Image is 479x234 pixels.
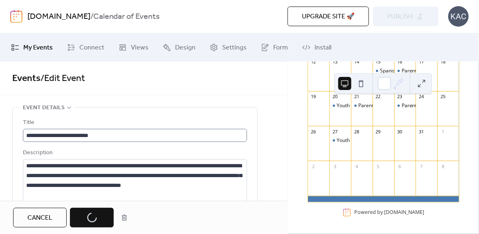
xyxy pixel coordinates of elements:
[397,163,403,169] div: 6
[27,213,52,223] span: Cancel
[40,70,85,88] span: / Edit Event
[23,118,245,128] div: Title
[255,36,294,59] a: Form
[353,59,360,65] div: 14
[375,59,381,65] div: 15
[296,36,337,59] a: Install
[397,59,403,65] div: 16
[375,128,381,135] div: 29
[418,163,424,169] div: 7
[353,163,360,169] div: 4
[397,128,403,135] div: 30
[440,163,446,169] div: 8
[329,102,351,109] div: Youth Support Group - English or Bilingual
[375,163,381,169] div: 5
[358,102,472,109] div: Parent Support Group Fillmore - Spanish Speaking
[394,67,416,74] div: Parent Support Group - Spanish Speaking
[354,209,424,216] div: Powered by
[27,9,90,25] a: [DOMAIN_NAME]
[353,94,360,100] div: 21
[288,7,369,26] button: Upgrade site 🚀
[310,59,317,65] div: 12
[440,94,446,100] div: 25
[373,67,394,74] div: Spanish Support Group
[90,9,93,25] b: /
[310,163,317,169] div: 2
[315,43,331,53] span: Install
[302,12,355,22] span: Upgrade site 🚀
[131,43,148,53] span: Views
[394,102,416,109] div: Parent Support Group - English or Bilingual
[61,36,110,59] a: Connect
[380,67,433,74] div: Spanish Support Group
[23,103,65,113] span: Event details
[384,209,424,216] a: [DOMAIN_NAME]
[440,128,446,135] div: 1
[351,102,373,109] div: Parent Support Group Fillmore - Spanish Speaking
[310,128,317,135] div: 26
[332,59,338,65] div: 13
[337,137,432,144] div: Youth Support Group - English or Bilingual
[112,36,155,59] a: Views
[23,43,53,53] span: My Events
[12,70,40,88] a: Events
[332,94,338,100] div: 20
[204,36,253,59] a: Settings
[79,43,104,53] span: Connect
[93,9,160,25] b: Calendar of Events
[418,59,424,65] div: 17
[13,208,67,227] button: Cancel
[440,59,446,65] div: 18
[448,6,469,27] div: KAC
[375,94,381,100] div: 22
[175,43,196,53] span: Design
[397,94,403,100] div: 23
[157,36,202,59] a: Design
[273,43,288,53] span: Form
[418,94,424,100] div: 24
[418,128,424,135] div: 31
[5,36,59,59] a: My Events
[310,94,317,100] div: 19
[10,10,22,23] img: logo
[23,148,245,158] div: Description
[353,128,360,135] div: 28
[332,128,338,135] div: 27
[332,163,338,169] div: 3
[329,137,351,144] div: Youth Support Group - English or Bilingual
[222,43,247,53] span: Settings
[337,102,432,109] div: Youth Support Group - English or Bilingual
